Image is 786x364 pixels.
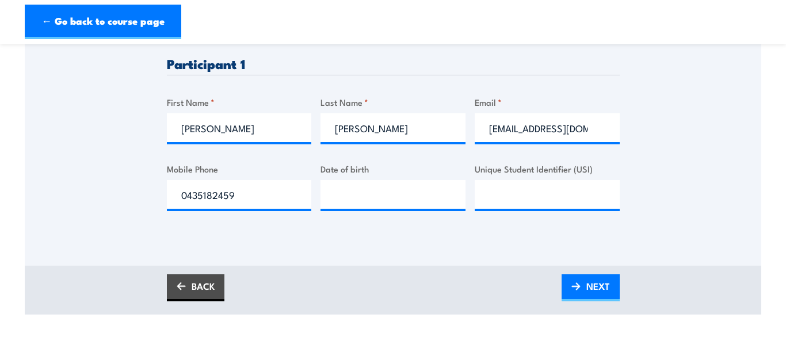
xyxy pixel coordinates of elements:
[167,274,224,301] a: BACK
[586,271,610,301] span: NEXT
[25,5,181,39] a: ← Go back to course page
[320,95,466,109] label: Last Name
[475,162,620,175] label: Unique Student Identifier (USI)
[167,57,620,70] h3: Participant 1
[562,274,620,301] a: NEXT
[167,162,312,175] label: Mobile Phone
[475,95,620,109] label: Email
[167,95,312,109] label: First Name
[320,162,466,175] label: Date of birth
